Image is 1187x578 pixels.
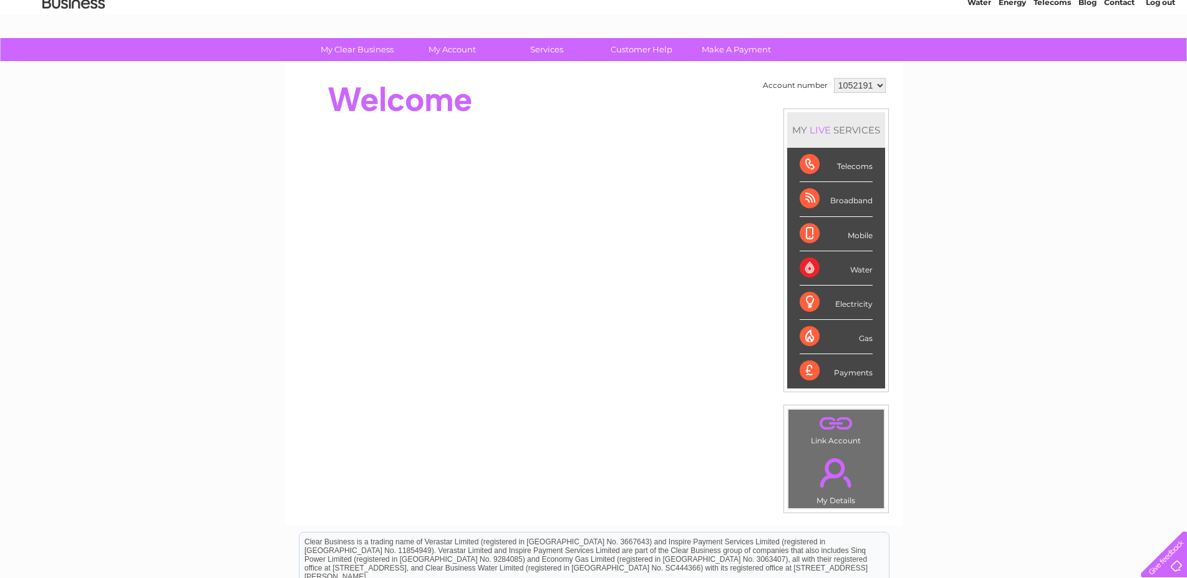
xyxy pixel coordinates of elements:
[299,7,889,60] div: Clear Business is a trading name of Verastar Limited (registered in [GEOGRAPHIC_DATA] No. 3667643...
[495,38,598,61] a: Services
[800,148,873,182] div: Telecoms
[1146,53,1175,62] a: Log out
[800,251,873,286] div: Water
[800,217,873,251] div: Mobile
[800,320,873,354] div: Gas
[792,413,881,435] a: .
[1034,53,1071,62] a: Telecoms
[1104,53,1135,62] a: Contact
[306,38,409,61] a: My Clear Business
[42,32,105,70] img: logo.png
[590,38,693,61] a: Customer Help
[760,75,831,96] td: Account number
[787,112,885,148] div: MY SERVICES
[800,354,873,388] div: Payments
[952,6,1038,22] a: 0333 014 3131
[792,451,881,494] a: .
[685,38,788,61] a: Make A Payment
[800,286,873,320] div: Electricity
[967,53,991,62] a: Water
[788,409,884,448] td: Link Account
[807,124,833,136] div: LIVE
[788,448,884,509] td: My Details
[800,182,873,216] div: Broadband
[1078,53,1097,62] a: Blog
[999,53,1026,62] a: Energy
[400,38,503,61] a: My Account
